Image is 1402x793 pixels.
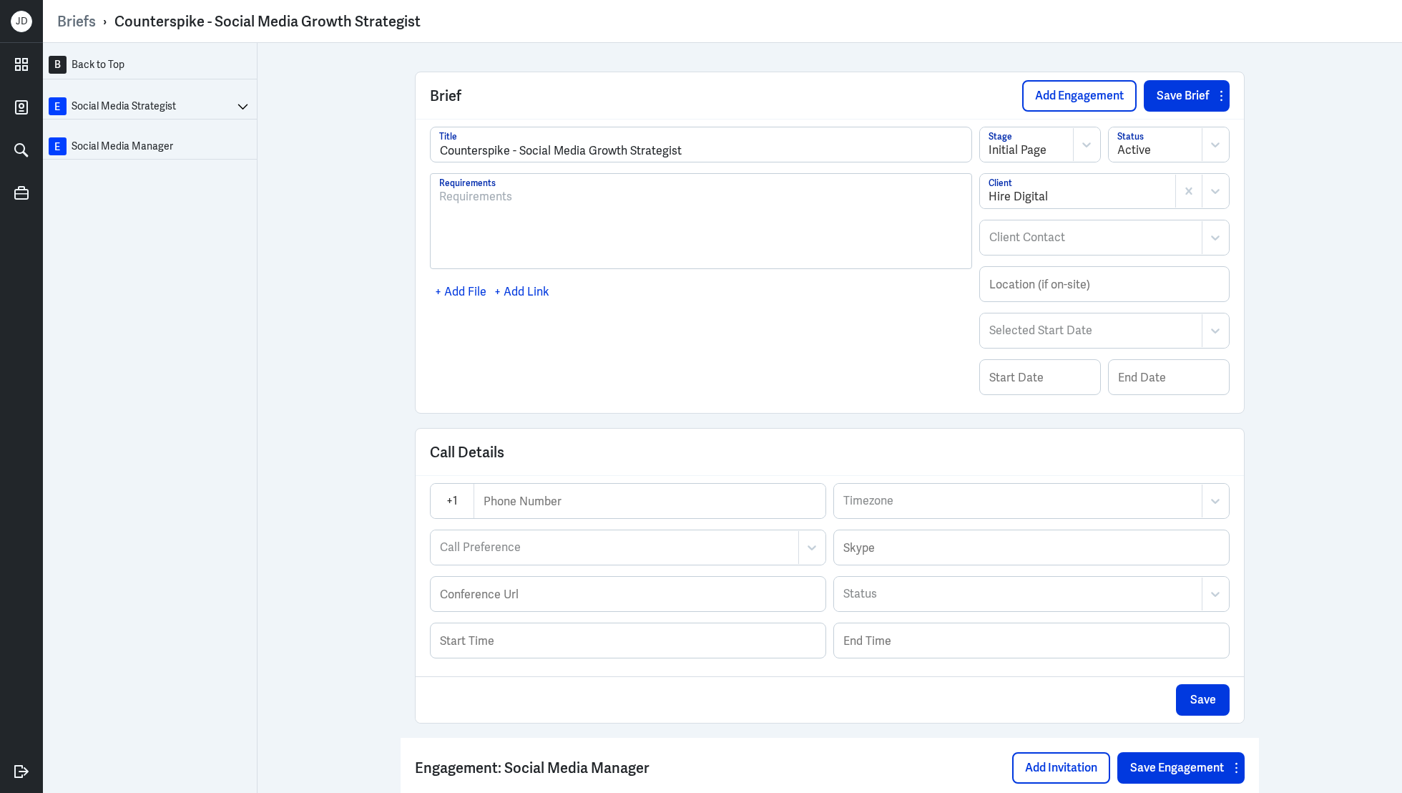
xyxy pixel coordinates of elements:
[474,484,825,518] input: Phone Number
[1012,752,1110,784] button: Add Invitation
[431,127,971,162] input: Title
[431,577,825,611] input: Conference Url
[1109,360,1229,394] input: End Date
[431,623,825,658] input: Start Time
[57,12,96,31] a: Briefs
[114,12,421,31] div: Counterspike - Social Media Growth Strategist
[834,623,1229,658] input: End Time
[1117,752,1228,784] button: Save Engagement
[1176,684,1230,716] button: Save
[49,56,67,74] div: B
[96,12,114,31] p: ›
[49,137,252,155] a: ESocial Media Manager
[416,429,1244,475] div: Call Details
[834,530,1229,565] input: Skype
[43,50,257,79] a: BBack to Top
[980,360,1100,394] input: Start Date
[1022,80,1137,112] button: Add Engagement
[11,11,32,32] div: J D
[49,97,234,115] a: ESocial Media Strategist
[49,137,67,155] div: E
[491,280,553,304] div: + Add Link
[1144,80,1213,112] button: Save Brief
[416,72,1244,119] div: Brief
[430,280,491,304] div: + Add File
[49,97,67,115] div: E
[415,759,1012,777] h3: Engagement: Social Media Manager
[980,267,1229,301] input: Location (if on-site)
